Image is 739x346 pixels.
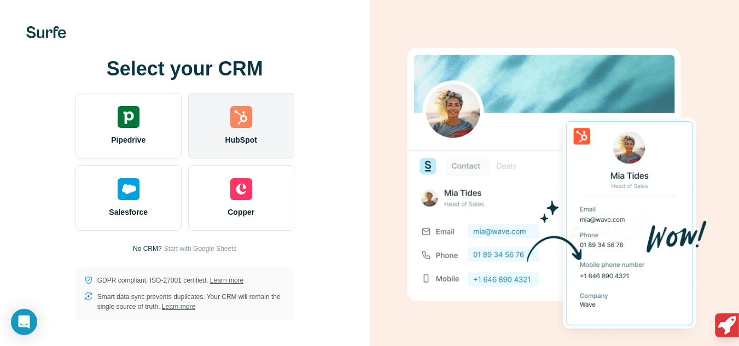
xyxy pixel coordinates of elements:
span: HubSpot [225,134,257,145]
span: Salesforce [109,207,148,218]
p: Smart data sync prevents duplicates. Your CRM will remain the single source of truth. [97,292,286,312]
span: Pipedrive [111,134,146,145]
p: No CRM? [133,244,162,254]
p: GDPR compliant. ISO-27001 certified. [97,275,243,285]
span: Copper [228,207,254,218]
a: Learn more [162,303,195,310]
img: salesforce's logo [118,178,139,200]
img: hubspot's logo [230,106,252,128]
img: Surfe's logo [26,26,66,38]
h1: Select your CRM [75,58,294,80]
button: Start with Google Sheets [164,244,237,254]
a: Learn more [210,277,243,284]
img: pipedrive's logo [118,106,139,128]
div: Open Intercom Messenger [11,309,37,335]
img: copper's logo [230,178,252,200]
